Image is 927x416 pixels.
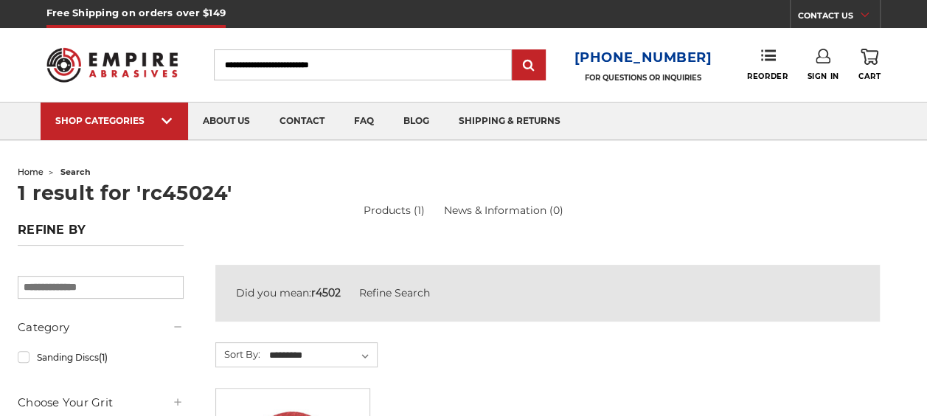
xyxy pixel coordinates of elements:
a: faq [339,103,389,140]
label: Sort By: [216,343,260,365]
span: Cart [858,72,881,81]
a: shipping & returns [444,103,575,140]
a: CONTACT US [798,7,880,28]
div: SHOP CATEGORIES [55,115,173,126]
span: (1) [99,352,108,363]
a: contact [265,103,339,140]
h1: 1 result for 'rc45024' [18,183,909,203]
img: Empire Abrasives [46,39,178,91]
a: News & Information (0) [444,203,563,218]
div: Did you mean: [236,285,859,301]
a: about us [188,103,265,140]
h5: Refine by [18,223,184,246]
input: Submit [514,51,544,80]
a: Cart [858,49,881,81]
span: Reorder [747,72,788,81]
a: Refine Search [359,286,430,299]
a: Reorder [747,49,788,80]
h5: Category [18,319,184,336]
strong: r4502 [311,286,341,299]
a: [PHONE_NUMBER] [574,47,712,69]
a: home [18,167,44,177]
a: Products (1) [364,203,425,218]
h5: Choose Your Grit [18,394,184,412]
span: search [60,167,91,177]
p: FOR QUESTIONS OR INQUIRIES [574,73,712,83]
select: Sort By: [267,344,377,367]
a: blog [389,103,444,140]
span: Sign In [807,72,839,81]
a: Sanding Discs(1) [18,344,184,370]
